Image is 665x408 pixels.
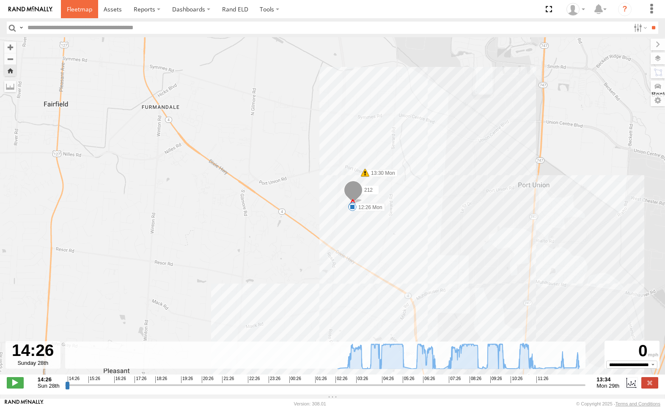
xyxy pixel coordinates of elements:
span: 19:26 [181,376,193,383]
span: 02:26 [335,376,347,383]
strong: 13:34 [596,376,619,383]
button: Zoom Home [4,65,16,76]
label: 11:59 Mon [353,203,385,210]
div: 23 [349,198,357,207]
span: 18:26 [155,376,167,383]
label: Close [641,377,658,388]
button: Zoom out [4,53,16,65]
strong: 14:26 [38,376,60,383]
span: Sun 28th Sep 2025 [38,383,60,389]
div: Mike Seta [563,3,588,16]
a: Terms and Conditions [616,401,660,406]
label: 13:30 Mon [365,169,398,177]
label: 12:26 Mon [352,204,385,211]
span: 212 [364,187,373,193]
span: 21:26 [222,376,234,383]
span: 22:26 [248,376,260,383]
label: Map Settings [651,94,665,106]
div: Version: 308.01 [294,401,326,406]
span: 09:26 [490,376,502,383]
img: rand-logo.svg [8,6,52,12]
label: Search Query [18,22,25,34]
span: 20:26 [202,376,214,383]
span: 07:26 [449,376,461,383]
span: 04:26 [382,376,394,383]
i: ? [618,3,632,16]
span: 15:26 [88,376,100,383]
span: 17:26 [135,376,146,383]
a: Visit our Website [5,400,44,408]
span: 23:26 [269,376,280,383]
span: 10:26 [511,376,522,383]
label: Measure [4,80,16,92]
span: Mon 29th Sep 2025 [596,383,619,389]
span: 11:26 [536,376,548,383]
span: 16:26 [114,376,126,383]
span: 01:26 [315,376,327,383]
span: 03:26 [356,376,368,383]
div: 0 [606,342,658,360]
label: Search Filter Options [630,22,649,34]
span: 00:26 [289,376,301,383]
span: 14:26 [68,376,80,383]
span: 06:26 [423,376,435,383]
button: Zoom in [4,41,16,53]
label: Play/Stop [7,377,24,388]
span: 05:26 [403,376,415,383]
div: © Copyright 2025 - [576,401,660,406]
span: 08:26 [470,376,481,383]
